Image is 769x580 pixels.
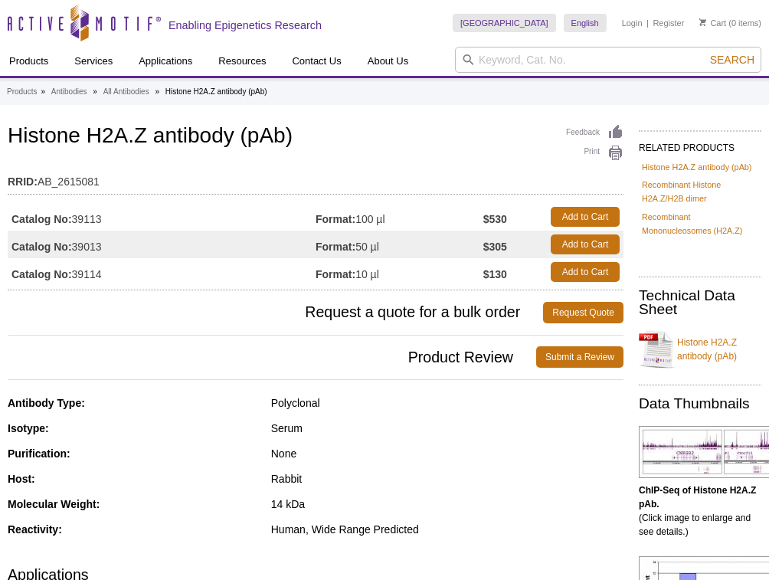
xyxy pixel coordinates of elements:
[8,175,38,188] strong: RRID:
[8,523,62,536] strong: Reactivity:
[564,14,607,32] a: English
[639,289,761,316] h2: Technical Data Sheet
[699,14,761,32] li: (0 items)
[566,145,623,162] a: Print
[699,18,726,28] a: Cart
[8,124,623,150] h1: Histone H2A.Z antibody (pAb)
[710,54,754,66] span: Search
[639,483,761,539] p: (Click image to enlarge and see details.)
[316,203,483,231] td: 100 µl
[271,472,623,486] div: Rabbit
[165,87,267,96] li: Histone H2A.Z antibody (pAb)
[11,267,72,281] strong: Catalog No:
[65,47,122,76] a: Services
[642,160,751,174] a: Histone H2A.Z antibody (pAb)
[8,165,623,190] td: AB_2615081
[283,47,350,76] a: Contact Us
[8,422,49,434] strong: Isotype:
[543,302,623,323] a: Request Quote
[642,210,758,238] a: Recombinant Mononucleosomes (H2A.Z)
[622,18,643,28] a: Login
[536,346,623,368] a: Submit a Review
[316,212,355,226] strong: Format:
[271,396,623,410] div: Polyclonal
[8,397,85,409] strong: Antibody Type:
[7,85,37,99] a: Products
[93,87,97,96] li: »
[11,240,72,254] strong: Catalog No:
[639,485,756,510] b: ChIP-Seq of Histone H2A.Z pAb.
[358,47,417,76] a: About Us
[271,421,623,435] div: Serum
[316,267,355,281] strong: Format:
[639,326,761,372] a: Histone H2A.Z antibody (pAb)
[566,124,623,141] a: Feedback
[639,397,761,411] h2: Data Thumbnails
[699,18,706,26] img: Your Cart
[129,47,201,76] a: Applications
[642,178,758,205] a: Recombinant Histone H2A.Z/H2B dimer
[453,14,556,32] a: [GEOGRAPHIC_DATA]
[646,14,649,32] li: |
[551,207,620,227] a: Add to Cart
[271,497,623,511] div: 14 kDa
[209,47,275,76] a: Resources
[8,346,536,368] span: Product Review
[8,447,70,460] strong: Purification:
[483,212,507,226] strong: $530
[483,267,507,281] strong: $130
[8,258,316,286] td: 39114
[705,53,759,67] button: Search
[316,240,355,254] strong: Format:
[551,234,620,254] a: Add to Cart
[41,87,45,96] li: »
[8,231,316,258] td: 39013
[483,240,507,254] strong: $305
[155,87,159,96] li: »
[51,85,87,99] a: Antibodies
[316,231,483,258] td: 50 µl
[8,473,35,485] strong: Host:
[103,85,149,99] a: All Antibodies
[639,130,761,158] h2: RELATED PRODUCTS
[11,212,72,226] strong: Catalog No:
[653,18,684,28] a: Register
[8,302,543,323] span: Request a quote for a bulk order
[8,203,316,231] td: 39113
[271,447,623,460] div: None
[169,18,322,32] h2: Enabling Epigenetics Research
[271,523,623,536] div: Human, Wide Range Predicted
[455,47,761,73] input: Keyword, Cat. No.
[8,498,100,510] strong: Molecular Weight:
[316,258,483,286] td: 10 µl
[551,262,620,282] a: Add to Cart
